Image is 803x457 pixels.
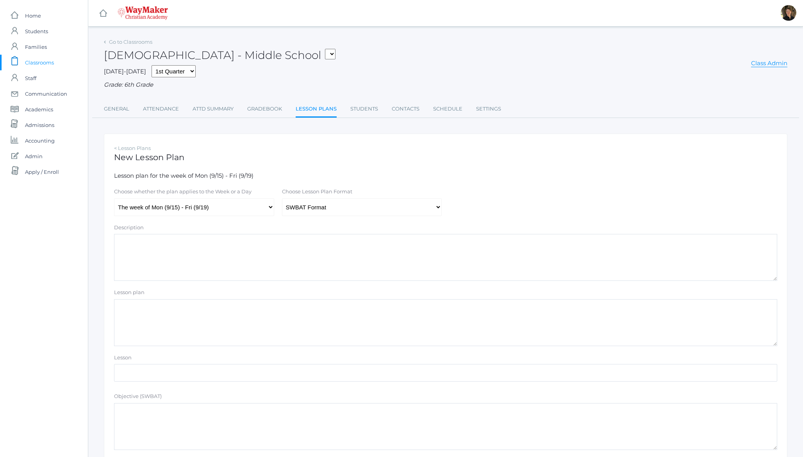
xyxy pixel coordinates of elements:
span: Home [25,8,41,23]
label: Choose Lesson Plan Format [282,188,352,196]
span: Admissions [25,117,54,133]
a: Settings [476,101,501,117]
span: Admin [25,148,43,164]
a: Class Admin [751,59,787,67]
a: Lesson Plans [296,101,337,118]
a: Contacts [392,101,419,117]
a: General [104,101,129,117]
a: Gradebook [247,101,282,117]
a: Schedule [433,101,462,117]
label: Lesson plan [114,289,145,296]
label: Lesson [114,354,132,362]
img: 4_waymaker-logo-stack-white.png [118,6,168,20]
a: < Lesson Plans [114,145,151,151]
label: Objective (SWBAT) [114,393,162,400]
span: Families [25,39,47,55]
span: Staff [25,70,36,86]
span: Communication [25,86,67,102]
span: Academics [25,102,53,117]
h1: New Lesson Plan [114,153,777,162]
h2: [DEMOGRAPHIC_DATA] - Middle School [104,49,335,61]
label: Choose whether the plan applies to the Week or a Day [114,188,252,196]
span: Apply / Enroll [25,164,59,180]
span: Lesson plan for the week of Mon (9/15) - Fri (9/19) [114,172,253,179]
label: Description [114,224,144,232]
span: Classrooms [25,55,54,70]
span: Accounting [25,133,55,148]
a: Attendance [143,101,179,117]
span: Students [25,23,48,39]
div: Grade: 6th Grade [104,80,787,89]
a: Students [350,101,378,117]
div: Dianna Renz [781,5,796,21]
a: Attd Summary [193,101,234,117]
span: [DATE]-[DATE] [104,68,146,75]
a: Go to Classrooms [109,39,152,45]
